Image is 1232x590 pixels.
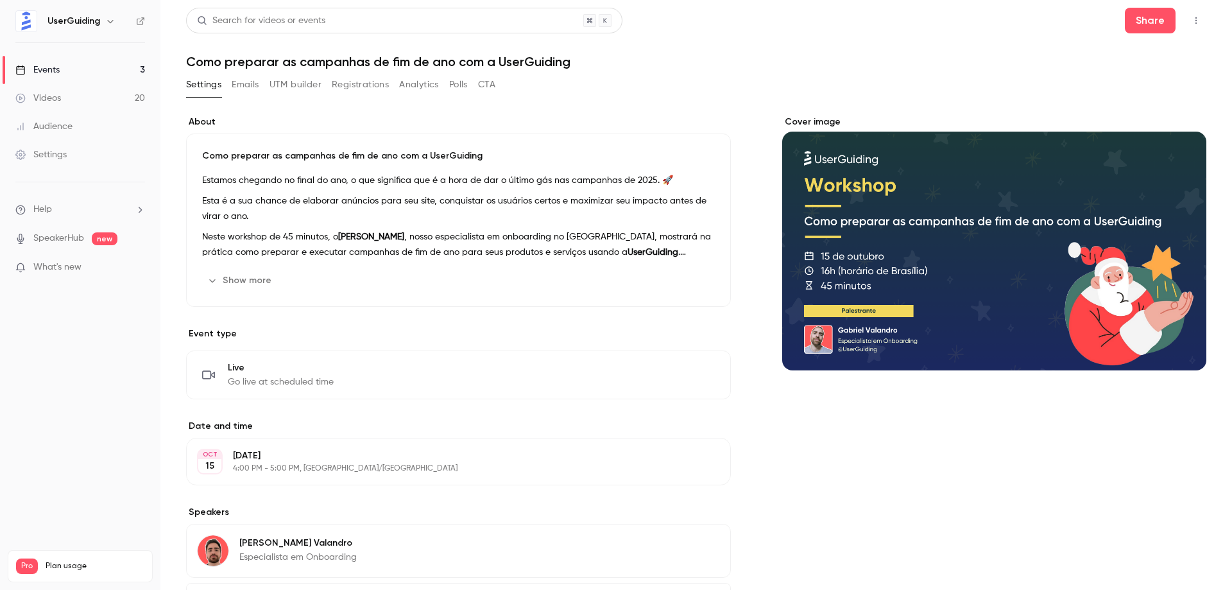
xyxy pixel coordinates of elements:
button: Settings [186,74,221,95]
strong: UserGuiding [628,248,678,257]
p: [DATE] [233,449,663,462]
div: OCT [198,450,221,459]
button: Analytics [399,74,439,95]
div: Settings [15,148,67,161]
p: Event type [186,327,731,340]
div: Events [15,64,60,76]
p: 4:00 PM - 5:00 PM, [GEOGRAPHIC_DATA]/[GEOGRAPHIC_DATA] [233,464,663,474]
p: Neste workshop de 45 minutos, o , nosso especialista em onboarding no [GEOGRAPHIC_DATA], mostrará... [202,229,715,260]
h6: UserGuiding [47,15,100,28]
label: Date and time [186,420,731,433]
section: Cover image [782,116,1206,370]
span: Live [228,361,334,374]
label: About [186,116,731,128]
img: Gabriel Valandro [198,535,228,566]
span: Plan usage [46,561,144,571]
p: Estamos chegando no final do ano, o que significa que é a hora de dar o último gás nas campanhas ... [202,173,715,188]
span: Pro [16,559,38,574]
h1: Como preparar as campanhas de fim de ano com a UserGuiding [186,54,1206,69]
button: Emails [232,74,259,95]
a: SpeakerHub [33,232,84,245]
span: Help [33,203,52,216]
strong: [PERSON_NAME] [338,232,404,241]
button: Show more [202,270,279,291]
span: Go live at scheduled time [228,376,334,388]
button: Share [1125,8,1176,33]
label: Speakers [186,506,731,519]
label: Cover image [782,116,1206,128]
div: Videos [15,92,61,105]
div: Audience [15,120,73,133]
span: What's new [33,261,81,274]
div: Search for videos or events [197,14,325,28]
li: help-dropdown-opener [15,203,145,216]
button: UTM builder [269,74,321,95]
p: [PERSON_NAME] Valandro [239,537,357,550]
p: 15 [205,460,214,473]
span: new [92,232,117,245]
div: Gabriel Valandro[PERSON_NAME] ValandroEspecialista em Onboarding [186,524,731,578]
p: Como preparar as campanhas de fim de ano com a UserGuiding [202,150,715,162]
button: CTA [478,74,495,95]
button: Polls [449,74,468,95]
button: Registrations [332,74,389,95]
iframe: Noticeable Trigger [130,262,145,273]
p: Especialista em Onboarding [239,551,357,564]
img: UserGuiding [16,11,37,31]
p: Esta é a sua chance de elaborar anúncios para seu site, conquistar os usuários certos e maximizar... [202,193,715,224]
